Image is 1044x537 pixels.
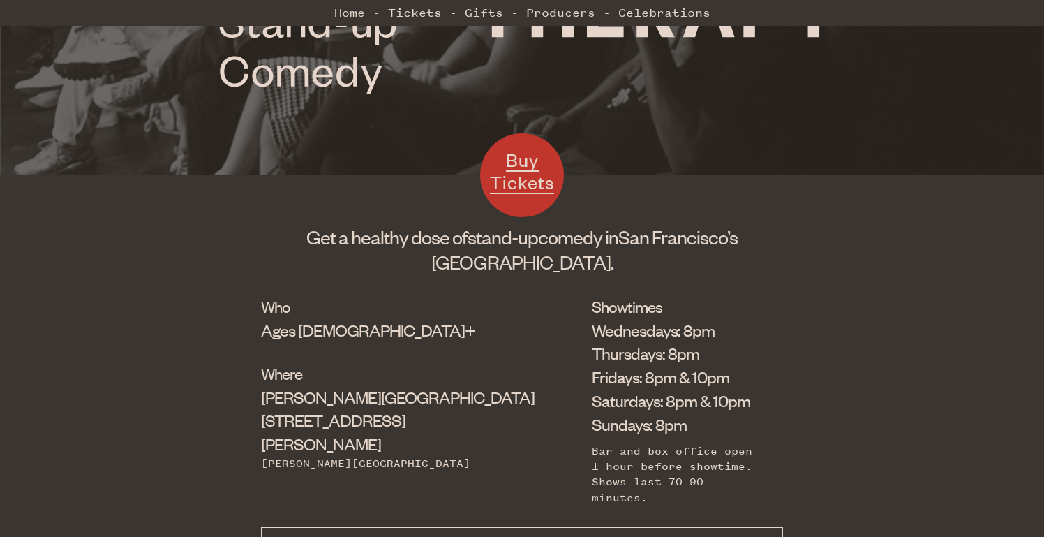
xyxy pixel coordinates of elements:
[261,318,522,342] div: Ages [DEMOGRAPHIC_DATA]+
[261,295,300,318] h2: Who
[618,225,738,249] span: San Francisco’s
[592,318,762,342] li: Wednesdays: 8pm
[592,389,762,413] li: Saturdays: 8pm & 10pm
[592,341,762,365] li: Thursdays: 8pm
[261,386,535,407] span: [PERSON_NAME][GEOGRAPHIC_DATA]
[592,365,762,389] li: Fridays: 8pm & 10pm
[468,225,538,249] span: stand-up
[592,295,618,318] h2: Showtimes
[261,385,522,456] div: [STREET_ADDRESS][PERSON_NAME]
[592,443,762,506] div: Bar and box office open 1 hour before showtime. Shows last 70-90 minutes.
[261,456,522,471] div: [PERSON_NAME][GEOGRAPHIC_DATA]
[592,413,762,436] li: Sundays: 8pm
[480,133,564,217] a: Buy Tickets
[261,362,300,385] h2: Where
[490,148,554,193] span: Buy Tickets
[431,250,613,274] span: [GEOGRAPHIC_DATA].
[261,224,783,274] h1: Get a healthy dose of comedy in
